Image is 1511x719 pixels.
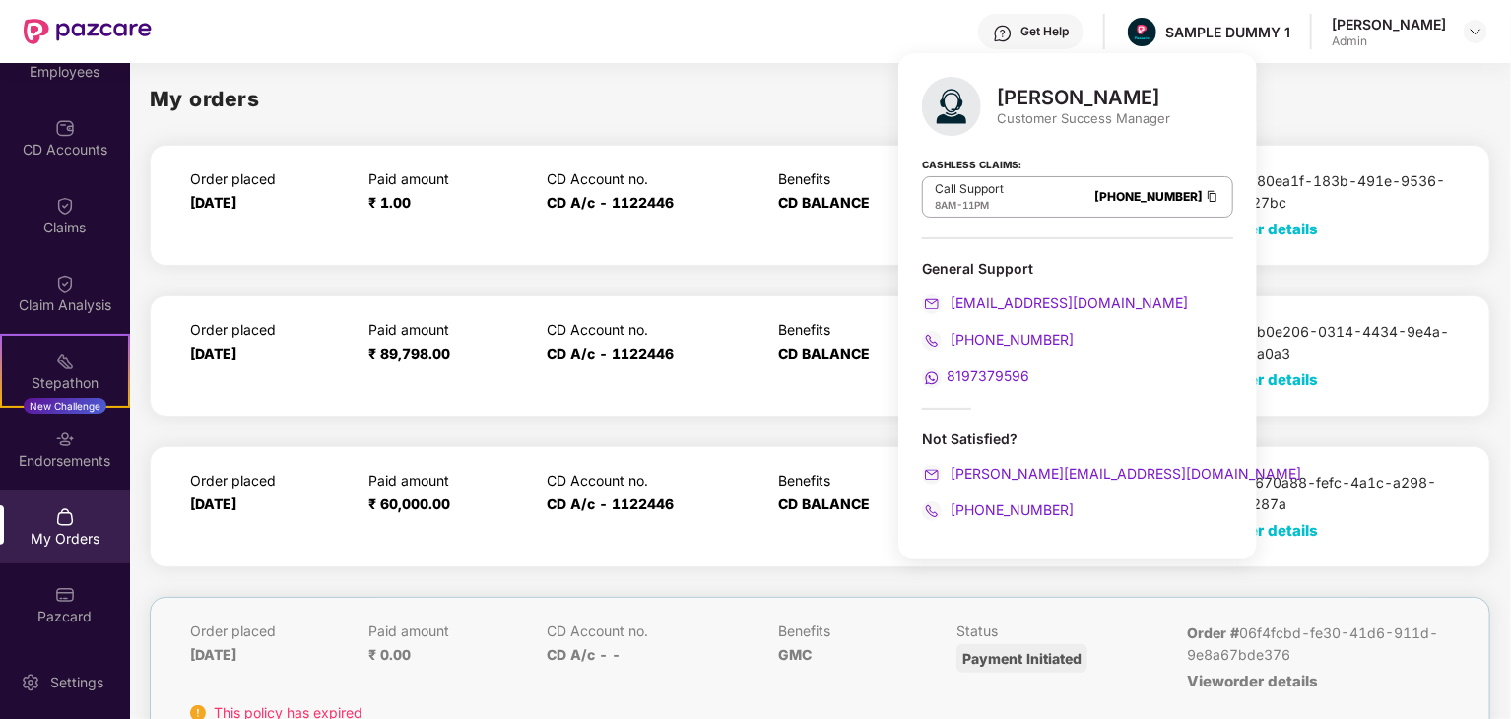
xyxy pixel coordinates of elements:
div: Get Help [1020,24,1069,39]
p: Benefits [778,321,936,338]
p: Paid amount [368,170,526,187]
div: Settings [44,673,109,692]
p: CD Account no. [547,472,756,489]
p: d380ea1f-183b-491e-9536-8f35bc7e27bc [1188,170,1450,214]
span: [DATE] [190,646,236,663]
div: [PERSON_NAME] [1332,15,1446,33]
span: 11PM [962,199,989,211]
img: svg+xml;base64,PHN2ZyBpZD0iU2V0dGluZy0yMHgyMCIgeG1sbnM9Imh0dHA6Ly93d3cudzMub3JnLzIwMDAvc3ZnIiB3aW... [21,673,40,692]
img: svg+xml;base64,PHN2ZyB4bWxucz0iaHR0cDovL3d3dy53My5vcmcvMjAwMC9zdmciIHdpZHRoPSIyMCIgaGVpZ2h0PSIyMC... [922,501,942,521]
div: Not Satisfied? [922,429,1233,448]
p: Order placed [190,472,348,489]
div: [PERSON_NAME] [997,86,1170,109]
p: Paid amount [368,321,526,338]
p: Paid amount [368,622,526,639]
p: CD Account no. [547,622,756,639]
img: svg+xml;base64,PHN2ZyBpZD0iRW5kb3JzZW1lbnRzIiB4bWxucz0iaHR0cDovL3d3dy53My5vcmcvMjAwMC9zdmciIHdpZH... [55,429,75,449]
span: [PERSON_NAME][EMAIL_ADDRESS][DOMAIN_NAME] [947,465,1301,482]
p: CD Account no. [547,321,756,338]
div: New Challenge [24,398,106,414]
img: svg+xml;base64,PHN2ZyB4bWxucz0iaHR0cDovL3d3dy53My5vcmcvMjAwMC9zdmciIHhtbG5zOnhsaW5rPSJodHRwOi8vd3... [922,77,981,136]
p: Benefits [778,472,936,489]
span: 8197379596 [947,367,1029,384]
img: svg+xml;base64,PHN2ZyBpZD0iTXlfT3JkZXJzIiBkYXRhLW5hbWU9Ik15IE9yZGVycyIgeG1sbnM9Imh0dHA6Ly93d3cudz... [55,507,75,527]
img: svg+xml;base64,PHN2ZyBpZD0iSGVscC0zMngzMiIgeG1sbnM9Imh0dHA6Ly93d3cudzMub3JnLzIwMDAvc3ZnIiB3aWR0aD... [993,24,1013,43]
img: svg+xml;base64,PHN2ZyB4bWxucz0iaHR0cDovL3d3dy53My5vcmcvMjAwMC9zdmciIHdpZHRoPSIyMCIgaGVpZ2h0PSIyMC... [922,465,942,485]
p: ec670a88-fefc-4a1c-a298-aef69309287a [1188,472,1450,515]
div: - [935,197,1004,213]
span: CD A/c - 1122446 [547,495,674,512]
p: Order placed [190,321,348,338]
img: svg+xml;base64,PHN2ZyBpZD0iQ2xhaW0iIHhtbG5zPSJodHRwOi8vd3d3LnczLm9yZy8yMDAwL3N2ZyIgd2lkdGg9IjIwIi... [55,196,75,216]
p: Order placed [190,170,348,187]
img: svg+xml;base64,PHN2ZyBpZD0iRHJvcGRvd24tMzJ4MzIiIHhtbG5zPSJodHRwOi8vd3d3LnczLm9yZy8yMDAwL3N2ZyIgd2... [1468,24,1483,39]
span: CD A/c - 1122446 [547,194,674,211]
span: 8AM [935,199,956,211]
div: Admin [1332,33,1446,49]
span: [PHONE_NUMBER] [947,501,1074,518]
span: CD BALANCE [778,495,870,512]
img: svg+xml;base64,PHN2ZyBpZD0iUGF6Y2FyZCIgeG1sbnM9Imh0dHA6Ly93d3cudzMub3JnLzIwMDAvc3ZnIiB3aWR0aD0iMj... [55,585,75,605]
span: [EMAIL_ADDRESS][DOMAIN_NAME] [947,294,1188,311]
a: [PHONE_NUMBER] [922,501,1074,518]
img: svg+xml;base64,PHN2ZyBpZD0iQ0RfQWNjb3VudHMiIGRhdGEtbmFtZT0iQ0QgQWNjb3VudHMiIHhtbG5zPSJodHRwOi8vd3... [55,118,75,138]
strong: Cashless Claims: [922,153,1021,174]
p: CD Account no. [547,170,756,187]
span: GMC [778,646,812,663]
span: ₹ 1.00 [368,194,411,211]
div: SAMPLE DUMMY 1 [1165,23,1290,41]
p: Benefits [778,170,936,187]
div: General Support [922,259,1233,388]
div: Payment Initiated [956,644,1087,673]
p: Paid amount [368,472,526,489]
div: Not Satisfied? [922,429,1233,521]
span: ₹ 89,798.00 [368,345,450,361]
p: Status [956,622,1166,639]
h2: My orders [150,83,260,115]
a: 8197379596 [922,367,1029,384]
p: 06f4fcbd-fe30-41d6-911d-9e8a67bde376 [1188,622,1450,666]
img: svg+xml;base64,PHN2ZyB4bWxucz0iaHR0cDovL3d3dy53My5vcmcvMjAwMC9zdmciIHdpZHRoPSIyMCIgaGVpZ2h0PSIyMC... [922,368,942,388]
span: CD BALANCE [778,194,870,211]
img: Clipboard Icon [1205,188,1220,205]
img: svg+xml;base64,PHN2ZyB4bWxucz0iaHR0cDovL3d3dy53My5vcmcvMjAwMC9zdmciIHdpZHRoPSIyMCIgaGVpZ2h0PSIyMC... [922,331,942,351]
a: [PHONE_NUMBER] [1094,189,1203,204]
img: svg+xml;base64,PHN2ZyB4bWxucz0iaHR0cDovL3d3dy53My5vcmcvMjAwMC9zdmciIHdpZHRoPSIyMSIgaGVpZ2h0PSIyMC... [55,352,75,371]
a: [EMAIL_ADDRESS][DOMAIN_NAME] [922,294,1188,311]
img: svg+xml;base64,PHN2ZyBpZD0iQ2xhaW0iIHhtbG5zPSJodHRwOi8vd3d3LnczLm9yZy8yMDAwL3N2ZyIgd2lkdGg9IjIwIi... [55,274,75,294]
p: Call Support [935,181,1004,197]
span: CD A/c - - [547,646,621,663]
img: New Pazcare Logo [24,19,152,44]
span: ₹ 0.00 [368,646,411,663]
a: [PERSON_NAME][EMAIL_ADDRESS][DOMAIN_NAME] [922,465,1301,482]
img: svg+xml;base64,PHN2ZyB4bWxucz0iaHR0cDovL3d3dy53My5vcmcvMjAwMC9zdmciIHdpZHRoPSIyMCIgaGVpZ2h0PSIyMC... [922,294,942,314]
div: General Support [922,259,1233,278]
p: 1db0e206-0314-4434-9e4a-a49936d1a0a3 [1188,321,1450,364]
span: [DATE] [190,345,236,361]
span: View order details [1188,672,1319,690]
a: [PHONE_NUMBER] [922,331,1074,348]
div: Customer Success Manager [997,109,1170,127]
span: [DATE] [190,194,236,211]
img: Pazcare_Alternative_logo-01-01.png [1128,18,1156,46]
span: [PHONE_NUMBER] [947,331,1074,348]
span: ₹ 60,000.00 [368,495,450,512]
div: Stepathon [2,373,128,393]
span: CD BALANCE [778,345,870,361]
span: CD A/c - 1122446 [547,345,674,361]
p: Benefits [778,622,936,639]
b: Order # [1188,624,1240,641]
p: Order placed [190,622,348,639]
span: [DATE] [190,495,236,512]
